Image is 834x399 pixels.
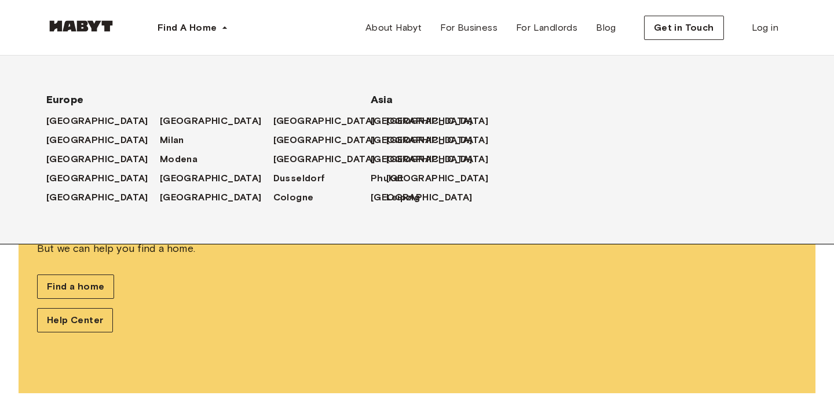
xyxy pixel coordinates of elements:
a: Blog [587,16,625,39]
span: [GEOGRAPHIC_DATA] [46,133,148,147]
a: [GEOGRAPHIC_DATA] [386,114,500,128]
a: [GEOGRAPHIC_DATA] [46,171,160,185]
span: About Habyt [365,21,422,35]
img: Habyt [46,20,116,32]
span: [GEOGRAPHIC_DATA] [46,171,148,185]
a: [GEOGRAPHIC_DATA] [160,191,273,204]
span: Help Center [47,313,103,327]
span: For Business [440,21,498,35]
a: [GEOGRAPHIC_DATA] [371,152,484,166]
span: Get in Touch [654,21,714,35]
a: For Business [431,16,507,39]
span: For Landlords [516,21,577,35]
a: [GEOGRAPHIC_DATA] [46,152,160,166]
a: Find a home [37,274,114,299]
span: [GEOGRAPHIC_DATA] [160,114,262,128]
a: [GEOGRAPHIC_DATA] [386,152,500,166]
a: [GEOGRAPHIC_DATA] [386,133,500,147]
a: [GEOGRAPHIC_DATA] [46,191,160,204]
span: [GEOGRAPHIC_DATA] [371,114,473,128]
span: Milan [160,133,184,147]
a: [GEOGRAPHIC_DATA] [371,191,484,204]
a: [GEOGRAPHIC_DATA] [273,114,387,128]
span: Blog [596,21,616,35]
span: Phuket [371,171,404,185]
a: Phuket [371,171,415,185]
span: [GEOGRAPHIC_DATA] [273,152,375,166]
span: But we can help you find a home. [37,241,797,256]
span: Find a home [47,280,104,294]
span: [GEOGRAPHIC_DATA] [160,171,262,185]
a: Milan [160,133,196,147]
a: [GEOGRAPHIC_DATA] [160,114,273,128]
a: [GEOGRAPHIC_DATA] [371,114,484,128]
a: [GEOGRAPHIC_DATA] [46,133,160,147]
span: Modena [160,152,197,166]
button: Find A Home [148,16,237,39]
span: [GEOGRAPHIC_DATA] [160,191,262,204]
span: Europe [46,93,334,107]
a: Modena [160,152,209,166]
a: About Habyt [356,16,431,39]
span: [GEOGRAPHIC_DATA] [371,133,473,147]
a: [GEOGRAPHIC_DATA] [273,152,387,166]
span: Dusseldorf [273,171,325,185]
a: [GEOGRAPHIC_DATA] [386,171,500,185]
span: Find A Home [158,21,217,35]
span: [GEOGRAPHIC_DATA] [371,152,473,166]
span: [GEOGRAPHIC_DATA] [273,133,375,147]
button: Get in Touch [644,16,724,40]
a: [GEOGRAPHIC_DATA] [371,133,484,147]
a: Dusseldorf [273,171,337,185]
span: Log in [752,21,778,35]
span: [GEOGRAPHIC_DATA] [46,191,148,204]
a: [GEOGRAPHIC_DATA] [160,171,273,185]
a: Help Center [37,308,113,332]
span: [GEOGRAPHIC_DATA] [371,191,473,204]
a: [GEOGRAPHIC_DATA] [46,114,160,128]
a: Cologne [273,191,325,204]
span: [GEOGRAPHIC_DATA] [46,152,148,166]
a: [GEOGRAPHIC_DATA] [273,133,387,147]
span: [GEOGRAPHIC_DATA] [273,114,375,128]
a: For Landlords [507,16,587,39]
span: [GEOGRAPHIC_DATA] [386,171,488,185]
a: Log in [742,16,788,39]
span: Asia [371,93,463,107]
span: Cologne [273,191,314,204]
span: [GEOGRAPHIC_DATA] [46,114,148,128]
